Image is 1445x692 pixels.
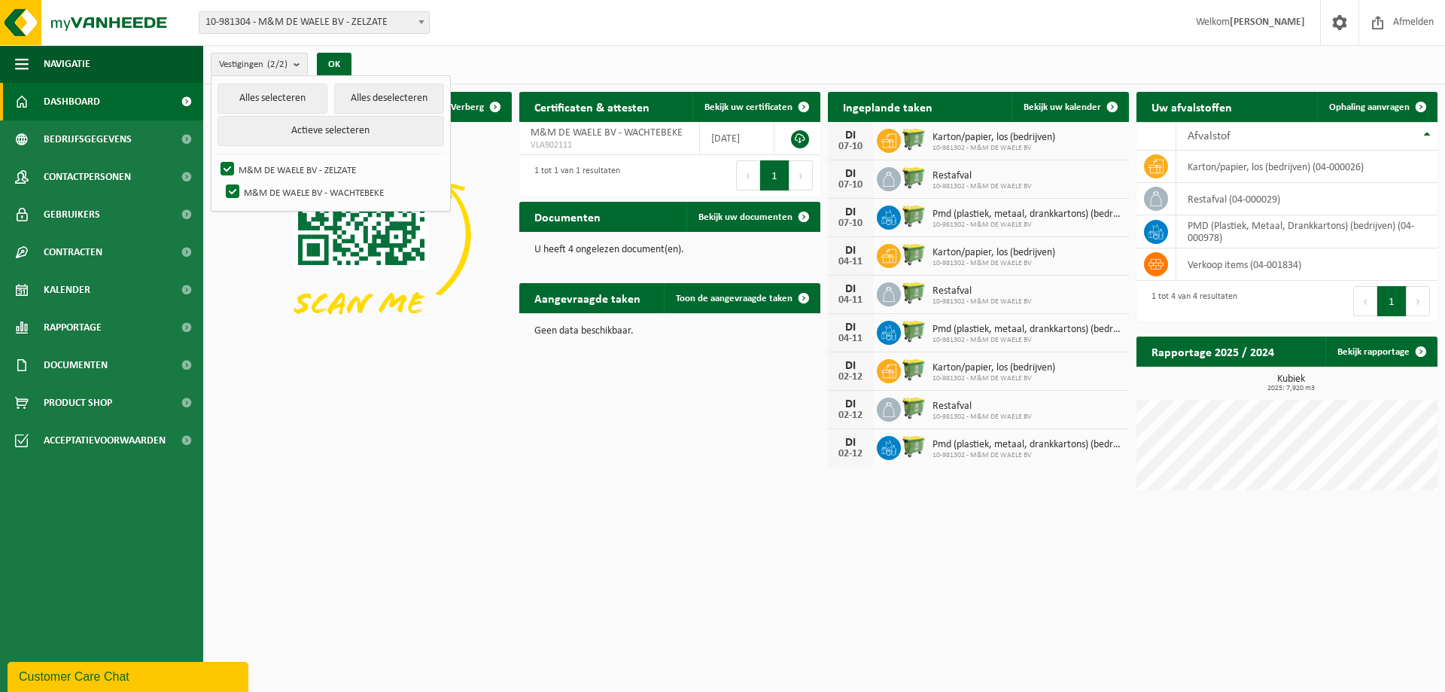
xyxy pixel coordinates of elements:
[1011,92,1127,122] a: Bekijk uw kalender
[736,160,760,191] button: Previous
[932,170,1032,182] span: Restafval
[1024,102,1101,112] span: Bekijk uw kalender
[686,202,819,232] a: Bekijk uw documenten
[527,159,620,192] div: 1 tot 1 van 1 resultaten
[932,285,1032,297] span: Restafval
[901,319,926,344] img: WB-0660-HPE-GN-51
[267,59,287,69] count: (2/2)
[932,259,1055,268] span: 10-981302 - M&M DE WAELE BV
[704,102,792,112] span: Bekijk uw certificaten
[835,245,865,257] div: DI
[1176,248,1437,281] td: verkoop items (04-001834)
[44,45,90,83] span: Navigatie
[901,357,926,383] img: WB-0660-HPE-GN-51
[1317,92,1436,122] a: Ophaling aanvragen
[44,233,102,271] span: Contracten
[531,127,683,139] span: M&M DE WAELE BV - WACHTEBEKE
[218,84,327,114] button: Alles selecteren
[932,247,1055,259] span: Karton/papier, los (bedrijven)
[676,294,792,303] span: Toon de aangevraagde taken
[901,280,926,306] img: WB-0660-HPE-GN-51
[828,92,948,121] h2: Ingeplande taken
[760,160,789,191] button: 1
[835,334,865,344] div: 04-11
[835,372,865,383] div: 02-12
[932,297,1032,306] span: 10-981302 - M&M DE WAELE BV
[835,142,865,152] div: 07-10
[835,180,865,191] div: 07-10
[835,257,865,267] div: 04-11
[835,410,865,421] div: 02-12
[334,84,444,114] button: Alles deselecteren
[1144,385,1437,392] span: 2025: 7,920 m3
[534,245,805,255] p: U heeft 4 ongelezen document(en).
[901,203,926,229] img: WB-0660-HPE-GN-51
[932,362,1055,374] span: Karton/papier, los (bedrijven)
[901,127,926,152] img: WB-0660-HPE-GN-51
[1329,102,1410,112] span: Ophaling aanvragen
[1136,337,1289,366] h2: Rapportage 2025 / 2024
[835,206,865,218] div: DI
[835,398,865,410] div: DI
[1407,286,1430,316] button: Next
[219,53,287,76] span: Vestigingen
[901,242,926,267] img: WB-0660-HPE-GN-51
[44,384,112,422] span: Product Shop
[932,439,1121,451] span: Pmd (plastiek, metaal, drankkartons) (bedrijven)
[44,271,90,309] span: Kalender
[664,283,819,313] a: Toon de aangevraagde taken
[932,374,1055,383] span: 10-981302 - M&M DE WAELE BV
[932,401,1032,413] span: Restafval
[519,202,616,231] h2: Documenten
[44,422,166,459] span: Acceptatievoorwaarden
[835,322,865,334] div: DI
[835,283,865,295] div: DI
[44,196,100,233] span: Gebruikers
[451,102,484,112] span: Verberg
[199,11,430,34] span: 10-981304 - M&M DE WAELE BV - ZELZATE
[1136,92,1247,121] h2: Uw afvalstoffen
[211,53,308,75] button: Vestigingen(2/2)
[531,139,688,151] span: VLA902111
[44,83,100,120] span: Dashboard
[223,181,444,203] label: M&M DE WAELE BV - WACHTEBEKE
[439,92,510,122] button: Verberg
[835,130,865,142] div: DI
[932,132,1055,144] span: Karton/papier, los (bedrijven)
[835,360,865,372] div: DI
[932,221,1121,230] span: 10-981302 - M&M DE WAELE BV
[698,212,792,222] span: Bekijk uw documenten
[534,326,805,337] p: Geen data beschikbaar.
[835,295,865,306] div: 04-11
[901,395,926,421] img: WB-0660-HPE-GN-51
[8,659,251,692] iframe: chat widget
[932,451,1121,460] span: 10-981302 - M&M DE WAELE BV
[789,160,813,191] button: Next
[932,324,1121,336] span: Pmd (plastiek, metaal, drankkartons) (bedrijven)
[1176,183,1437,215] td: restafval (04-000029)
[1188,130,1231,142] span: Afvalstof
[932,336,1121,345] span: 10-981302 - M&M DE WAELE BV
[44,346,108,384] span: Documenten
[218,116,444,146] button: Actieve selecteren
[901,165,926,191] img: WB-0660-HPE-GN-51
[700,122,774,155] td: [DATE]
[835,218,865,229] div: 07-10
[1144,374,1437,392] h3: Kubiek
[44,120,132,158] span: Bedrijfsgegevens
[1176,151,1437,183] td: karton/papier, los (bedrijven) (04-000026)
[932,144,1055,153] span: 10-981302 - M&M DE WAELE BV
[932,413,1032,422] span: 10-981302 - M&M DE WAELE BV
[692,92,819,122] a: Bekijk uw certificaten
[519,283,656,312] h2: Aangevraagde taken
[932,209,1121,221] span: Pmd (plastiek, metaal, drankkartons) (bedrijven)
[835,437,865,449] div: DI
[44,309,102,346] span: Rapportage
[218,158,444,181] label: M&M DE WAELE BV - ZELZATE
[835,449,865,459] div: 02-12
[1176,215,1437,248] td: PMD (Plastiek, Metaal, Drankkartons) (bedrijven) (04-000978)
[317,53,351,77] button: OK
[901,434,926,459] img: WB-0660-HPE-GN-51
[1230,17,1305,28] strong: [PERSON_NAME]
